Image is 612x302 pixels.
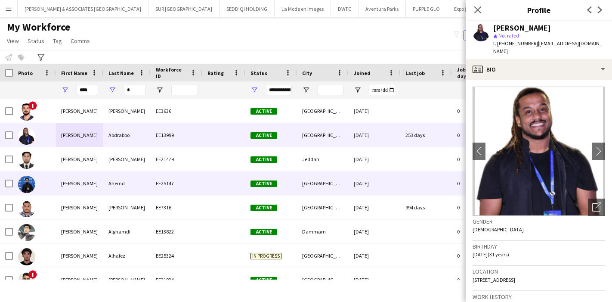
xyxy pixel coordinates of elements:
div: EE21479 [151,147,202,171]
h3: Gender [473,218,605,225]
div: 0 [452,220,508,243]
div: 0 [452,99,508,123]
a: Tag [49,35,65,47]
a: View [3,35,22,47]
div: [PERSON_NAME] [56,244,103,268]
img: Crew avatar or photo [473,87,605,216]
img: Omar Abdul [18,152,35,169]
div: [PERSON_NAME] [56,220,103,243]
button: Open Filter Menu [250,86,258,94]
span: Joined [354,70,371,76]
div: [DATE] [349,220,400,243]
div: Bio [466,59,612,80]
span: Not rated [498,32,519,39]
input: Workforce ID Filter Input [171,85,197,95]
div: Abdrabbo [103,123,151,147]
div: [DATE] [349,268,400,292]
div: [DATE] [349,171,400,195]
img: Omar Abdel Jaber [18,103,35,121]
h3: Profile [466,4,612,16]
div: 994 days [400,196,452,219]
span: Active [250,132,277,139]
span: ! [28,270,37,279]
div: 0 [452,171,508,195]
span: City [302,70,312,76]
button: La Mode en Images [275,0,331,17]
span: Status [28,37,44,45]
button: Open Filter Menu [61,86,69,94]
div: Open photos pop-in [588,199,605,216]
span: Workforce ID [156,66,187,79]
a: Status [24,35,48,47]
div: [PERSON_NAME] [56,268,103,292]
div: [DATE] [349,123,400,147]
input: City Filter Input [318,85,343,95]
div: Dammam [297,220,349,243]
div: [PERSON_NAME] [56,171,103,195]
div: EE3636 [151,99,202,123]
span: Active [250,156,277,163]
div: [DATE] [349,244,400,268]
span: Active [250,181,277,187]
span: Tag [53,37,62,45]
button: DWTC [331,0,359,17]
button: Everyone5,872 [463,30,506,40]
app-action-btn: Advanced filters [36,52,46,62]
div: EE7316 [151,196,202,219]
button: Open Filter Menu [156,86,164,94]
img: Omar Ahmed [18,200,35,217]
button: [PERSON_NAME] & ASSOCIATES [GEOGRAPHIC_DATA] [18,0,148,17]
input: Joined Filter Input [369,85,395,95]
div: [PERSON_NAME] [56,196,103,219]
div: [PERSON_NAME] [56,99,103,123]
div: [PERSON_NAME] [103,99,151,123]
div: EE21834 [151,268,202,292]
div: EE25324 [151,244,202,268]
span: First Name [61,70,87,76]
img: Omar Alghamdi [18,224,35,241]
div: 0 [452,123,508,147]
div: [PERSON_NAME] [56,147,103,171]
div: EE13822 [151,220,202,243]
div: [PERSON_NAME] [56,123,103,147]
div: 0 [452,147,508,171]
div: [GEOGRAPHIC_DATA] [297,268,349,292]
img: Omar Ahemd [18,176,35,193]
button: SUR [GEOGRAPHIC_DATA] [148,0,219,17]
a: Comms [67,35,93,47]
div: [PERSON_NAME] [103,147,151,171]
button: Open Filter Menu [108,86,116,94]
h3: Work history [473,293,605,301]
span: Last job [405,70,425,76]
div: [GEOGRAPHIC_DATA] [297,171,349,195]
div: EE13999 [151,123,202,147]
div: [GEOGRAPHIC_DATA] [297,244,349,268]
span: My Workforce [7,21,70,34]
div: [DATE] [349,196,400,219]
div: [DATE] [349,147,400,171]
div: 0 [452,268,508,292]
div: [PERSON_NAME] [493,24,551,32]
h3: Location [473,268,605,275]
div: Alghamdi [103,220,151,243]
span: Status [250,70,267,76]
div: [GEOGRAPHIC_DATA] [297,99,349,123]
span: | [EMAIL_ADDRESS][DOMAIN_NAME] [493,40,602,54]
button: SEDDIQI HOLDING [219,0,275,17]
input: First Name Filter Input [77,85,98,95]
img: Omar Ali [18,272,35,290]
button: Open Filter Menu [354,86,362,94]
div: Alhafez [103,244,151,268]
img: Omar Abdrabbo [18,128,35,145]
span: ! [28,101,37,110]
button: PURPLE GLO [406,0,447,17]
div: 0 [452,196,508,219]
span: View [7,37,19,45]
div: [PERSON_NAME] [103,196,151,219]
div: 253 days [400,123,452,147]
input: Last Name Filter Input [124,85,145,95]
span: t. [PHONE_NUMBER] [493,40,538,47]
div: [DATE] [349,99,400,123]
button: Aventura Parks [359,0,406,17]
span: Active [250,108,277,115]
